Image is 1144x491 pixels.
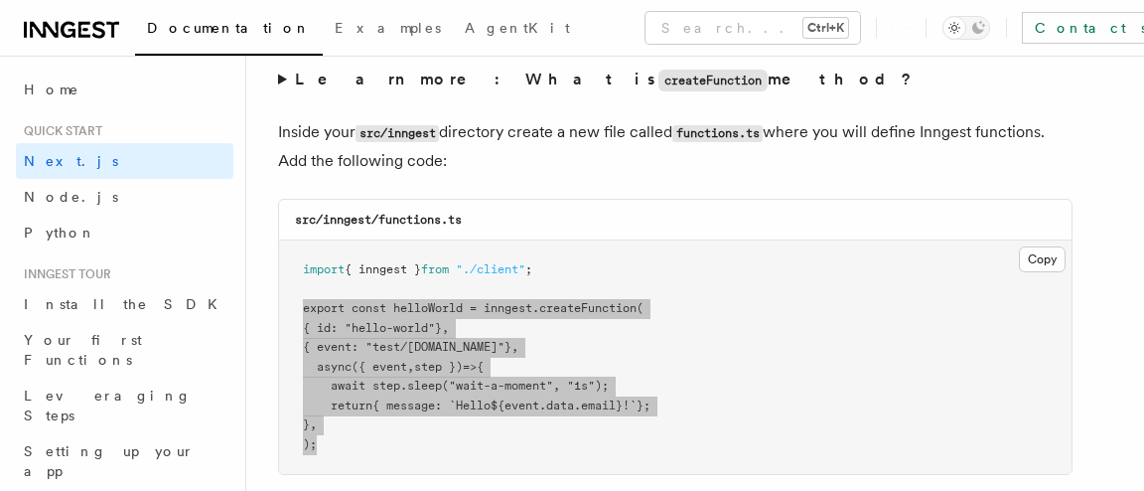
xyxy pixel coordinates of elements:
[16,322,233,378] a: Your first Functions
[465,20,570,36] span: AgentKit
[414,360,463,374] span: step })
[616,399,623,412] span: }
[942,16,990,40] button: Toggle dark mode
[24,332,142,368] span: Your first Functions
[352,340,358,354] span: :
[658,70,768,91] code: createFunction
[449,379,553,393] span: "wait-a-moment"
[317,360,352,374] span: async
[504,399,539,412] span: event
[24,225,96,241] span: Python
[278,66,1072,94] summary: Learn more: What iscreateFunctionmethod?
[303,340,352,354] span: { event
[442,321,449,335] span: ,
[331,399,372,412] span: return
[372,379,400,393] span: step
[323,6,453,54] a: Examples
[567,379,595,393] span: "1s"
[637,399,650,412] span: };
[525,262,532,276] span: ;
[400,379,442,393] span: .sleep
[24,296,229,312] span: Install the SDK
[504,340,511,354] span: }
[303,321,331,335] span: { id
[335,20,441,36] span: Examples
[484,301,532,315] span: inngest
[532,301,637,315] span: .createFunction
[574,399,616,412] span: .email
[470,301,477,315] span: =
[16,266,111,282] span: Inngest tour
[24,443,195,479] span: Setting up your app
[16,286,233,322] a: Install the SDK
[435,321,442,335] span: }
[442,379,449,393] span: (
[352,360,407,374] span: ({ event
[365,340,504,354] span: "test/[DOMAIN_NAME]"
[352,301,386,315] span: const
[372,399,435,412] span: { message
[463,360,477,374] span: =>
[16,72,233,107] a: Home
[553,379,560,393] span: ,
[345,262,421,276] span: { inngest }
[345,321,435,335] span: "hello-world"
[135,6,323,56] a: Documentation
[356,125,439,142] code: src/inngest
[407,360,414,374] span: ,
[16,143,233,179] a: Next.js
[303,262,345,276] span: import
[546,399,574,412] span: data
[16,179,233,215] a: Node.js
[295,213,462,227] code: src/inngest/functions.ts
[645,12,860,44] button: Search...Ctrl+K
[303,417,310,431] span: }
[24,153,118,169] span: Next.js
[511,340,518,354] span: ,
[1019,246,1066,272] button: Copy
[24,388,192,423] span: Leveraging Steps
[16,378,233,433] a: Leveraging Steps
[16,123,102,139] span: Quick start
[303,437,317,451] span: );
[421,262,449,276] span: from
[278,118,1072,175] p: Inside your directory create a new file called where you will define Inngest functions. Add the f...
[16,433,233,489] a: Setting up your app
[331,379,365,393] span: await
[595,379,609,393] span: );
[24,189,118,205] span: Node.js
[449,399,491,412] span: `Hello
[539,399,546,412] span: .
[477,360,484,374] span: {
[803,18,848,38] kbd: Ctrl+K
[456,262,525,276] span: "./client"
[310,417,317,431] span: ,
[672,125,763,142] code: functions.ts
[24,80,79,99] span: Home
[303,301,345,315] span: export
[393,301,463,315] span: helloWorld
[637,301,643,315] span: (
[331,321,338,335] span: :
[491,399,504,412] span: ${
[147,20,311,36] span: Documentation
[295,70,916,88] strong: Learn more: What is method?
[623,399,637,412] span: !`
[453,6,582,54] a: AgentKit
[16,215,233,250] a: Python
[435,399,442,412] span: :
